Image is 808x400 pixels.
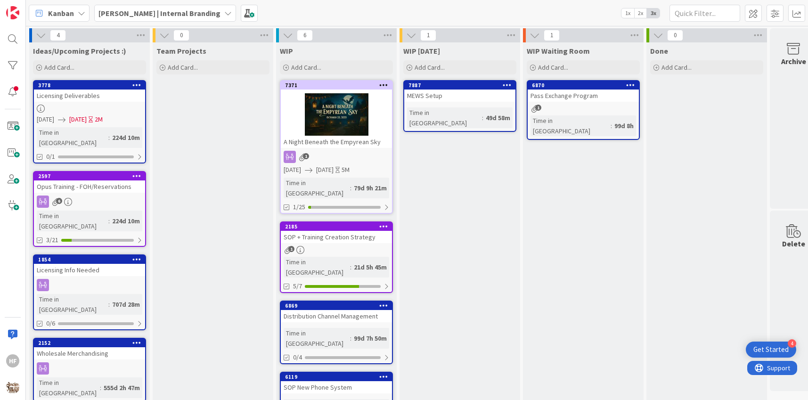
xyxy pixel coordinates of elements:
[34,339,145,347] div: 2152
[33,46,126,56] span: Ideas/Upcoming Projects :)
[34,172,145,193] div: 2597Opus Training - FOH/Reservations
[661,63,692,72] span: Add Card...
[781,56,806,67] div: Archive
[98,8,220,18] b: [PERSON_NAME] | Internal Branding
[108,132,110,143] span: :
[110,132,142,143] div: 224d 10m
[48,8,74,19] span: Kanban
[528,81,639,102] div: 6870Pass Exchange Program
[38,256,145,263] div: 1854
[33,254,146,330] a: 1854Licensing Info NeededTime in [GEOGRAPHIC_DATA]:707d 28m0/6
[108,216,110,226] span: :
[420,30,436,41] span: 1
[350,262,351,272] span: :
[281,81,392,90] div: 7371
[280,80,393,214] a: 7371A Night Beneath the Empyrean Sky[DATE][DATE]5MTime in [GEOGRAPHIC_DATA]:79d 9h 21m1/25
[403,80,516,132] a: 7887MEWS SetupTime in [GEOGRAPHIC_DATA]:49d 58m
[38,173,145,180] div: 2597
[34,81,145,102] div: 3778Licensing Deliverables
[281,81,392,148] div: 7371A Night Beneath the Empyrean Sky
[527,80,640,140] a: 6870Pass Exchange ProgramTime in [GEOGRAPHIC_DATA]:99d 8h
[634,8,647,18] span: 2x
[34,90,145,102] div: Licensing Deliverables
[293,281,302,291] span: 5/7
[281,381,392,393] div: SOP New Phone System
[20,1,43,13] span: Support
[293,202,305,212] span: 1/25
[285,302,392,309] div: 6869
[46,318,55,328] span: 0/6
[100,383,101,393] span: :
[531,115,611,136] div: Time in [GEOGRAPHIC_DATA]
[351,333,389,343] div: 99d 7h 50m
[753,345,789,354] div: Get Started
[284,165,301,175] span: [DATE]
[647,8,660,18] span: 3x
[38,82,145,89] div: 3778
[33,80,146,163] a: 3778Licensing Deliverables[DATE][DATE]2MTime in [GEOGRAPHIC_DATA]:224d 10m0/1
[280,301,393,364] a: 6869Distribution Channel ManagementTime in [GEOGRAPHIC_DATA]:99d 7h 50m0/4
[44,63,74,72] span: Add Card...
[173,30,189,41] span: 0
[782,238,805,249] div: Delete
[316,165,334,175] span: [DATE]
[110,299,142,310] div: 707d 28m
[280,221,393,293] a: 2185SOP + Training Creation StrategyTime in [GEOGRAPHIC_DATA]:21d 5h 45m5/7
[528,81,639,90] div: 6870
[788,339,796,348] div: 4
[404,81,515,102] div: 7887MEWS Setup
[95,114,103,124] div: 2M
[281,302,392,310] div: 6869
[415,63,445,72] span: Add Card...
[291,63,321,72] span: Add Card...
[281,136,392,148] div: A Night Beneath the Empyrean Sky
[281,373,392,393] div: 6119SOP New Phone System
[667,30,683,41] span: 0
[303,153,309,159] span: 1
[281,222,392,231] div: 2185
[33,171,146,247] a: 2597Opus Training - FOH/ReservationsTime in [GEOGRAPHIC_DATA]:224d 10m3/21
[34,339,145,359] div: 2152Wholesale Merchandising
[34,81,145,90] div: 3778
[37,294,108,315] div: Time in [GEOGRAPHIC_DATA]
[34,172,145,180] div: 2597
[544,30,560,41] span: 1
[532,82,639,89] div: 6870
[351,262,389,272] div: 21d 5h 45m
[342,165,350,175] div: 5M
[285,223,392,230] div: 2185
[281,373,392,381] div: 6119
[69,114,87,124] span: [DATE]
[37,377,100,398] div: Time in [GEOGRAPHIC_DATA]
[46,152,55,162] span: 0/1
[350,183,351,193] span: :
[351,183,389,193] div: 79d 9h 21m
[535,105,541,111] span: 1
[669,5,740,22] input: Quick Filter...
[37,114,54,124] span: [DATE]
[34,264,145,276] div: Licensing Info Needed
[108,299,110,310] span: :
[46,235,58,245] span: 3/21
[285,374,392,380] div: 6119
[34,180,145,193] div: Opus Training - FOH/Reservations
[404,90,515,102] div: MEWS Setup
[6,354,19,367] div: HF
[281,222,392,243] div: 2185SOP + Training Creation Strategy
[612,121,636,131] div: 99d 8h
[37,127,108,148] div: Time in [GEOGRAPHIC_DATA]
[483,113,513,123] div: 49d 58m
[404,81,515,90] div: 7887
[56,198,62,204] span: 6
[101,383,142,393] div: 555d 2h 47m
[285,82,392,89] div: 7371
[288,246,294,252] span: 1
[611,121,612,131] span: :
[408,82,515,89] div: 7887
[6,381,19,394] img: avatar
[538,63,568,72] span: Add Card...
[281,302,392,322] div: 6869Distribution Channel Management
[34,255,145,264] div: 1854
[407,107,482,128] div: Time in [GEOGRAPHIC_DATA]
[528,90,639,102] div: Pass Exchange Program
